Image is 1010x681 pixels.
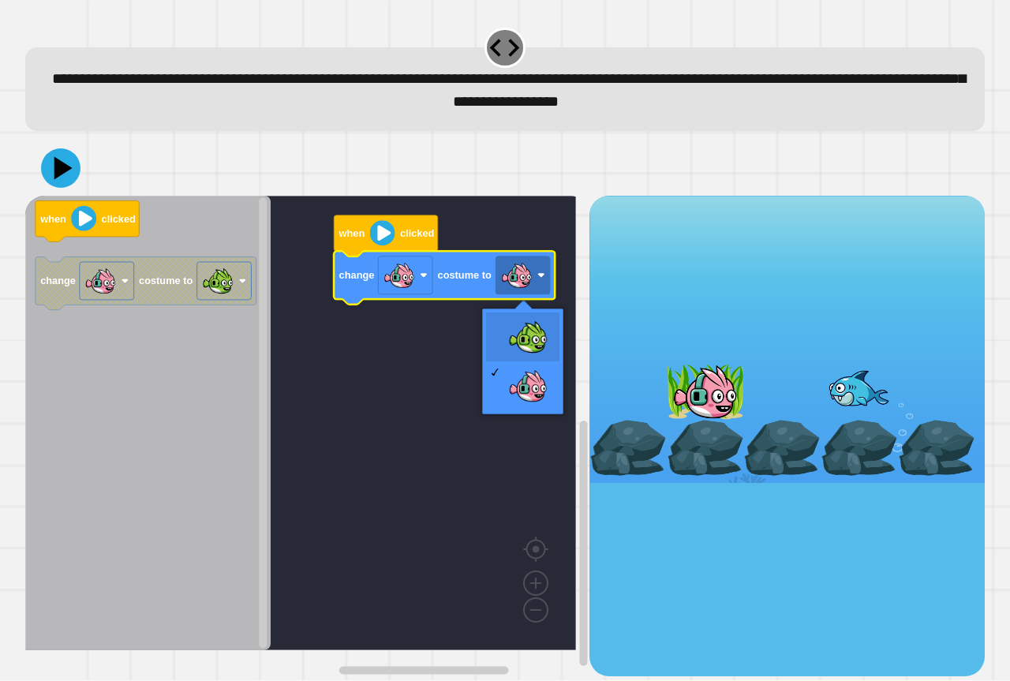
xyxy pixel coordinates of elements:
[508,317,548,357] img: GreenFish
[40,275,76,287] text: change
[339,228,365,240] text: when
[400,228,434,240] text: clicked
[39,213,66,225] text: when
[438,270,492,282] text: costume to
[339,270,375,282] text: change
[139,275,193,287] text: costume to
[508,366,548,406] img: PinkFish
[102,213,136,225] text: clicked
[25,196,589,675] div: Blockly Workspace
